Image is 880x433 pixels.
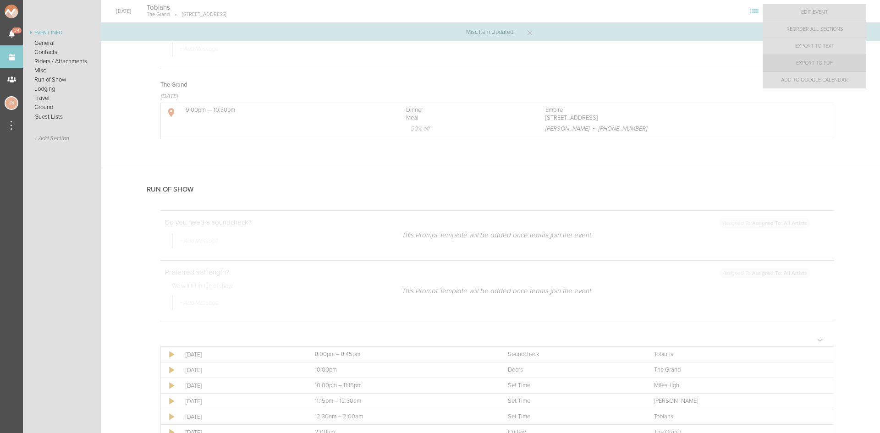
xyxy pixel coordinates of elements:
div: The Grand [786,3,803,19]
span: [PERSON_NAME] [545,125,589,132]
a: Export to Text [763,38,866,55]
p: [DATE] [186,382,295,389]
p: Misc Item Updated! [466,29,515,35]
a: Travel [23,93,101,103]
p: 11:15pm – 12:30am [315,398,488,405]
h4: Tobiahs [147,3,226,12]
h4: Run of Show [147,186,193,193]
p: [DATE] [186,367,295,374]
a: Riders / Attachments [23,57,101,66]
a: Misc [23,66,101,75]
p: MilesHigh [654,382,815,389]
p: Meal [406,114,525,121]
a: Guest Lists [23,112,101,121]
p: 50% off [407,125,525,135]
p: Tobiahs [654,413,815,421]
p: Set Time [508,398,634,405]
a: Export to PDF [763,55,866,71]
p: [STREET_ADDRESS] [545,114,815,121]
p: 12:30am – 2:00am [315,413,488,421]
p: 10:00pm – 11:15pm [315,382,488,389]
a: General [23,38,101,48]
p: Soundcheck [508,351,634,358]
p: Dinner [406,107,525,114]
p: The Grand [654,367,815,374]
a: Ground [23,103,101,112]
p: Set Time [508,382,634,389]
div: Jessica Smith [5,96,18,110]
span: View Itinerary [762,8,776,13]
span: + Add Section [34,135,69,142]
a: [PHONE_NUMBER] [599,125,647,132]
p: Doors [508,367,634,374]
a: Contacts [23,48,101,57]
span: 34 [12,27,22,33]
span: [DATE] [161,93,178,100]
p: 10:00pm [315,367,488,374]
p: The Grand [147,11,170,18]
h5: The Grand [160,82,187,88]
a: Event Info [23,27,101,38]
a: Reorder All Sections [763,21,866,38]
p: Empire [545,107,815,114]
p: [DATE] [186,413,295,421]
a: Run of Show [23,75,101,84]
a: Lodging [23,84,101,93]
p: [DATE] [186,351,295,358]
p: [STREET_ADDRESS] [170,11,226,18]
p: [PERSON_NAME] [654,398,815,405]
a: Add to Google Calendar [763,72,866,88]
p: [DATE] [186,398,295,405]
p: 8:00pm – 8:45pm [315,351,488,358]
p: Tobiahs [654,351,815,358]
p: Set Time [508,413,634,421]
span: View Sections [747,8,762,13]
p: 9:00pm — 10:30pm [186,107,386,114]
a: Edit Event [763,4,866,21]
img: NOMAD [5,5,56,18]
